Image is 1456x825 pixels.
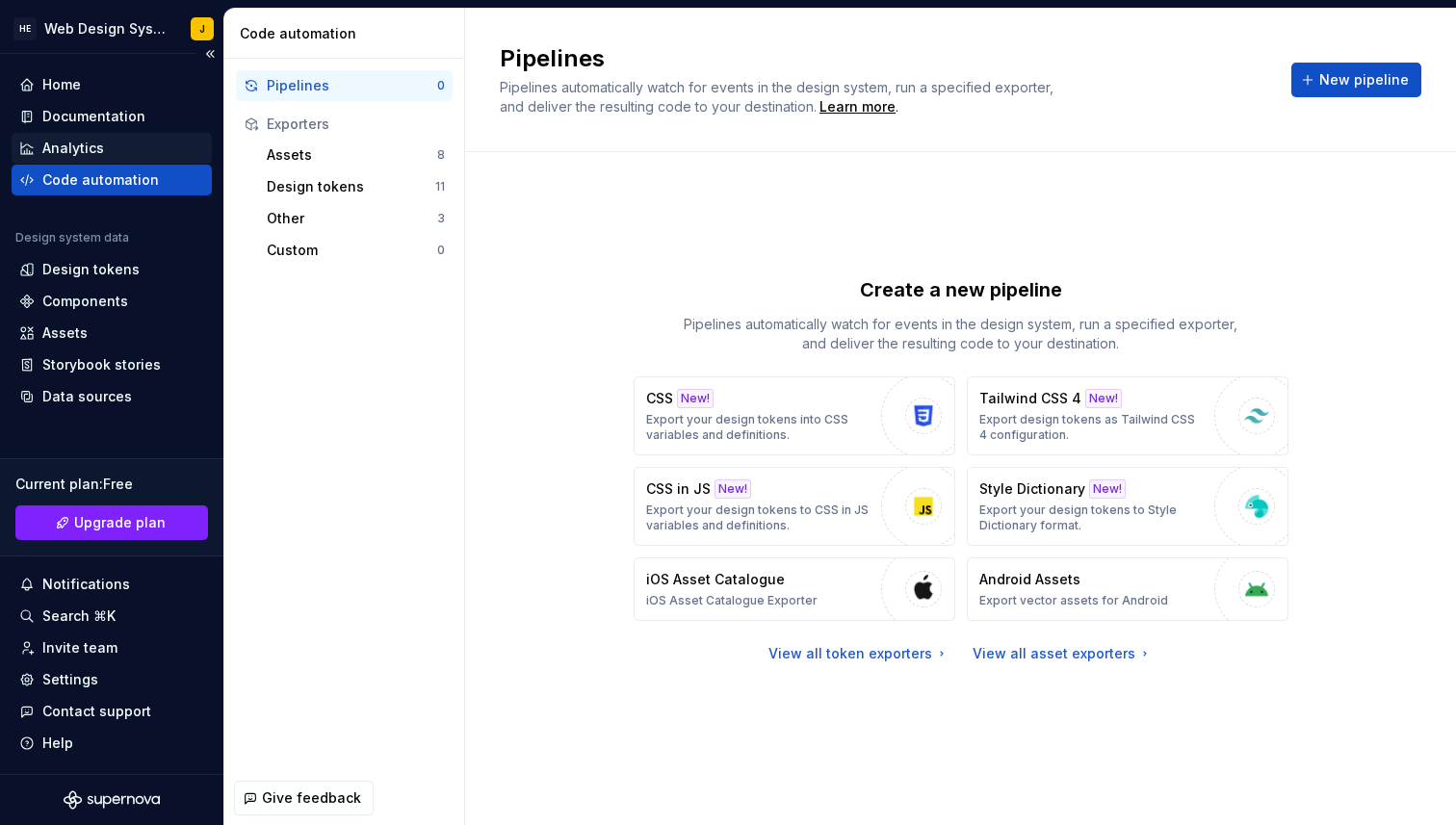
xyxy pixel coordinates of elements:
span: Give feedback [262,788,361,808]
div: Home [42,75,81,94]
p: iOS Asset Catalogue Exporter [646,593,818,608]
div: Settings [42,670,98,689]
span: Upgrade plan [74,513,166,532]
a: Documentation [12,101,212,132]
p: Create a new pipeline [860,276,1062,303]
div: Assets [42,323,88,343]
span: New pipeline [1319,70,1409,90]
div: Code automation [240,24,456,43]
a: Analytics [12,133,212,164]
a: Code automation [12,165,212,195]
button: Search ⌘K [12,601,212,632]
p: Export your design tokens to CSS in JS variables and definitions. [646,503,871,533]
div: Assets [267,145,437,165]
div: 3 [437,211,445,226]
a: Assets [12,318,212,348]
p: Style Dictionary [979,479,1085,499]
div: Analytics [42,139,104,158]
p: Export vector assets for Android [979,593,1168,608]
div: Exporters [267,115,445,134]
a: Settings [12,664,212,695]
button: Style DictionaryNew!Export your design tokens to Style Dictionary format. [967,467,1288,546]
a: Learn more [819,97,896,116]
a: Invite team [12,632,212,663]
div: HE [13,17,37,40]
div: New! [1085,389,1122,408]
div: Design tokens [42,260,140,279]
button: Pipelines0 [236,70,453,101]
div: Custom [267,241,437,260]
button: CSSNew!Export your design tokens into CSS variables and definitions. [634,376,955,455]
a: View all token exporters [768,644,949,663]
button: Help [12,728,212,759]
button: iOS Asset CatalogueiOS Asset Catalogue Exporter [634,557,955,621]
button: Assets8 [259,140,453,170]
div: Design system data [15,230,129,245]
a: Design tokens [12,254,212,285]
a: Home [12,69,212,100]
h2: Pipelines [500,43,1268,74]
div: Web Design System [44,19,168,39]
div: 0 [437,78,445,93]
div: New! [1089,479,1126,499]
p: iOS Asset Catalogue [646,570,785,589]
p: CSS [646,389,673,408]
button: Collapse sidebar [196,40,223,67]
div: Components [42,292,128,311]
p: Export design tokens as Tailwind CSS 4 configuration. [979,412,1205,443]
p: Pipelines automatically watch for events in the design system, run a specified exporter, and deli... [672,315,1250,353]
div: New! [677,389,714,408]
span: Pipelines automatically watch for events in the design system, run a specified exporter, and deli... [500,79,1057,115]
p: Android Assets [979,570,1080,589]
button: Give feedback [234,781,374,815]
a: View all asset exporters [973,644,1153,663]
button: HEWeb Design SystemJ [4,8,220,49]
div: Search ⌘K [42,606,116,626]
button: Notifications [12,569,212,600]
div: Documentation [42,107,145,126]
div: J [199,21,205,37]
div: Current plan : Free [15,475,208,494]
div: Notifications [42,575,130,594]
p: CSS in JS [646,479,711,499]
div: Code automation [42,170,159,190]
div: Other [267,209,437,228]
button: Contact support [12,696,212,727]
div: Help [42,734,73,753]
a: Components [12,286,212,317]
div: New! [715,479,751,499]
button: Tailwind CSS 4New!Export design tokens as Tailwind CSS 4 configuration. [967,376,1288,455]
button: Android AssetsExport vector assets for Android [967,557,1288,621]
button: New pipeline [1291,63,1421,97]
p: Tailwind CSS 4 [979,389,1081,408]
button: Custom0 [259,235,453,266]
button: Design tokens11 [259,171,453,202]
div: Invite team [42,638,117,657]
a: Storybook stories [12,349,212,380]
p: Export your design tokens to Style Dictionary format. [979,503,1205,533]
button: CSS in JSNew!Export your design tokens to CSS in JS variables and definitions. [634,467,955,546]
button: Other3 [259,203,453,234]
div: 0 [437,243,445,258]
div: Design tokens [267,177,435,196]
span: . [817,100,898,115]
div: Pipelines [267,76,437,95]
button: Upgrade plan [15,505,208,540]
div: Storybook stories [42,355,161,374]
div: 11 [435,179,445,194]
svg: Supernova Logo [64,790,160,810]
div: Contact support [42,702,151,721]
div: 8 [437,147,445,163]
div: Data sources [42,387,132,406]
a: Data sources [12,381,212,412]
p: Export your design tokens into CSS variables and definitions. [646,412,871,443]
